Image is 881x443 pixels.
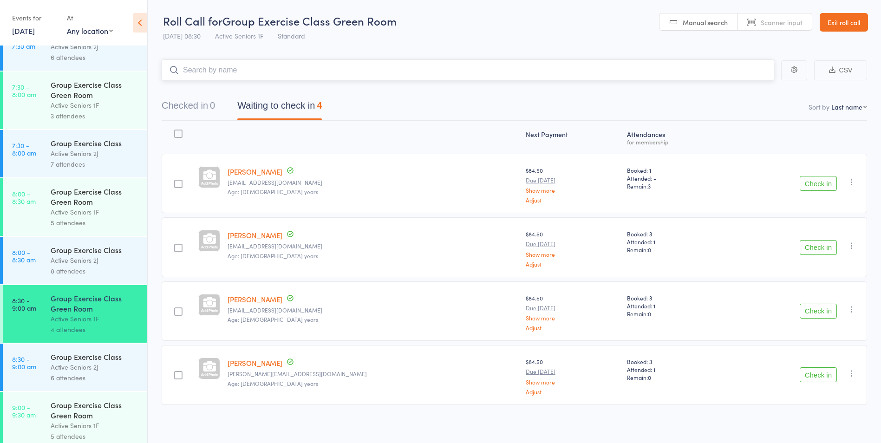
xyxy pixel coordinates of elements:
[228,371,518,377] small: leigh@loddington.com
[526,197,619,203] a: Adjust
[67,10,113,26] div: At
[162,96,215,120] button: Checked in0
[627,302,718,310] span: Attended: 1
[228,315,318,323] span: Age: [DEMOGRAPHIC_DATA] years
[623,125,722,150] div: Atten­dances
[210,100,215,111] div: 0
[228,179,518,186] small: randrdb@bigpond.com
[526,358,619,394] div: $84.50
[278,31,305,40] span: Standard
[163,31,201,40] span: [DATE] 08:30
[51,400,139,420] div: Group Exercise Class Green Room
[51,52,139,63] div: 6 attendees
[51,186,139,207] div: Group Exercise Class Green Room
[683,18,728,27] span: Manual search
[526,241,619,247] small: Due [DATE]
[800,176,837,191] button: Check in
[228,252,318,260] span: Age: [DEMOGRAPHIC_DATA] years
[627,365,718,373] span: Attended: 1
[51,372,139,383] div: 6 attendees
[526,177,619,183] small: Due [DATE]
[12,10,58,26] div: Events for
[51,207,139,217] div: Active Seniors 1F
[800,367,837,382] button: Check in
[228,188,318,195] span: Age: [DEMOGRAPHIC_DATA] years
[162,59,774,81] input: Search by name
[648,310,651,318] span: 0
[12,35,35,50] time: 7:00 - 7:30 am
[51,420,139,431] div: Active Seniors 1F
[67,26,113,36] div: Any location
[526,294,619,331] div: $84.50
[3,237,147,284] a: 8:00 -8:30 amGroup Exercise ClassActive Seniors 2J8 attendees
[648,373,651,381] span: 0
[648,246,651,254] span: 0
[12,83,36,98] time: 7:30 - 8:00 am
[222,13,397,28] span: Group Exercise Class Green Room
[3,178,147,236] a: 8:00 -8:30 amGroup Exercise Class Green RoomActive Seniors 1F5 attendees
[51,362,139,372] div: Active Seniors 2J
[526,261,619,267] a: Adjust
[800,304,837,319] button: Check in
[522,125,623,150] div: Next Payment
[51,148,139,159] div: Active Seniors 2J
[526,251,619,257] a: Show more
[526,325,619,331] a: Adjust
[317,100,322,111] div: 4
[51,111,139,121] div: 3 attendees
[627,238,718,246] span: Attended: 1
[526,389,619,395] a: Adjust
[51,352,139,362] div: Group Exercise Class
[809,102,829,111] label: Sort by
[3,72,147,129] a: 7:30 -8:00 amGroup Exercise Class Green RoomActive Seniors 1F3 attendees
[627,310,718,318] span: Remain:
[51,41,139,52] div: Active Seniors 2J
[237,96,322,120] button: Waiting to check in4
[51,217,139,228] div: 5 attendees
[3,285,147,343] a: 8:30 -9:00 amGroup Exercise Class Green RoomActive Seniors 1F4 attendees
[51,324,139,335] div: 4 attendees
[526,368,619,375] small: Due [DATE]
[814,60,867,80] button: CSV
[627,358,718,365] span: Booked: 3
[526,166,619,203] div: $84.50
[627,246,718,254] span: Remain:
[12,248,36,263] time: 8:00 - 8:30 am
[761,18,803,27] span: Scanner input
[51,159,139,169] div: 7 attendees
[51,313,139,324] div: Active Seniors 1F
[627,182,718,190] span: Remain:
[526,379,619,385] a: Show more
[12,190,36,205] time: 8:00 - 8:30 am
[51,79,139,100] div: Group Exercise Class Green Room
[51,255,139,266] div: Active Seniors 2J
[228,307,518,313] small: paulgoodwin2@gmail.com
[228,243,518,249] small: ailsaferguson1938@hotmail.com
[12,297,36,312] time: 8:30 - 9:00 am
[627,174,718,182] span: Attended: -
[627,139,718,145] div: for membership
[831,102,862,111] div: Last name
[526,315,619,321] a: Show more
[163,13,222,28] span: Roll Call for
[51,100,139,111] div: Active Seniors 1F
[526,187,619,193] a: Show more
[627,294,718,302] span: Booked: 3
[627,166,718,174] span: Booked: 1
[228,358,282,368] a: [PERSON_NAME]
[3,130,147,177] a: 7:30 -8:00 amGroup Exercise ClassActive Seniors 2J7 attendees
[51,266,139,276] div: 8 attendees
[3,23,147,71] a: 7:00 -7:30 amGroup Exercise ClassActive Seniors 2J6 attendees
[526,305,619,311] small: Due [DATE]
[12,26,35,36] a: [DATE]
[12,142,36,156] time: 7:30 - 8:00 am
[51,431,139,442] div: 5 attendees
[215,31,263,40] span: Active Seniors 1F
[12,404,36,418] time: 9:00 - 9:30 am
[228,167,282,176] a: [PERSON_NAME]
[820,13,868,32] a: Exit roll call
[648,182,651,190] span: 3
[3,344,147,391] a: 8:30 -9:00 amGroup Exercise ClassActive Seniors 2J6 attendees
[526,230,619,267] div: $84.50
[51,138,139,148] div: Group Exercise Class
